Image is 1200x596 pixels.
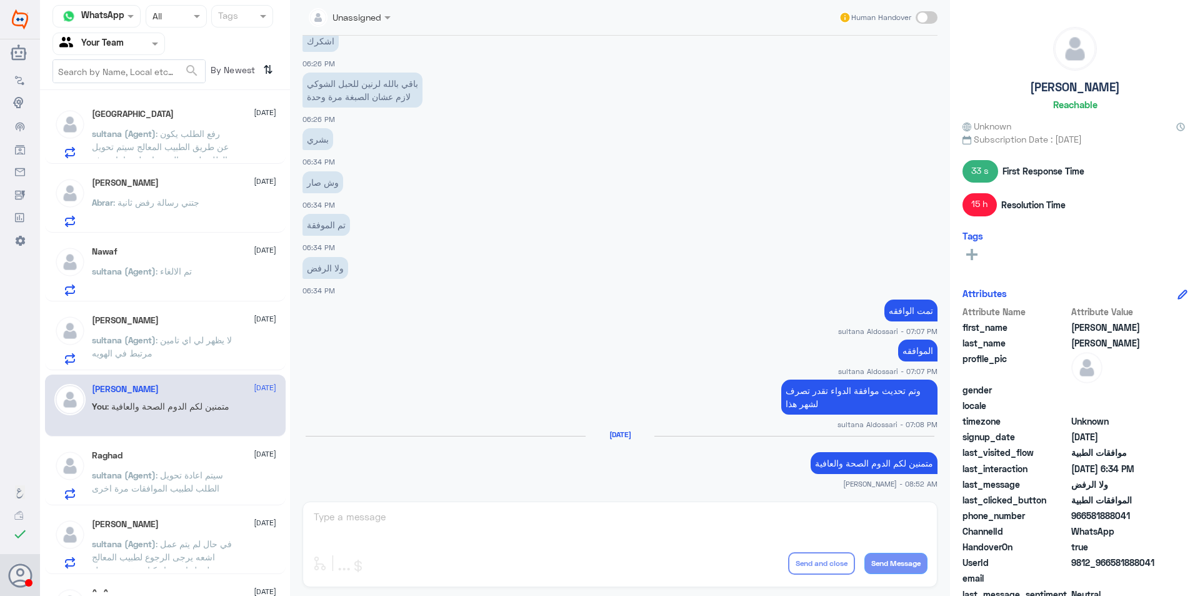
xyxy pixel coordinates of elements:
span: : رفع الطلب يكون عن طريق الطبيب المعالج سيتم تحويل الطلب لقسم السمعيات ليتم اعادة رفع الطلب بئذن ... [92,128,229,178]
span: sultana Aldossari - 07:07 PM [838,366,937,376]
h6: Reachable [1053,99,1097,110]
img: defaultAdmin.png [54,519,86,550]
span: phone_number [962,509,1069,522]
img: Widebot Logo [12,9,28,29]
span: [DATE] [254,107,276,118]
span: موافقات الطبية [1071,446,1162,459]
i: check [12,527,27,542]
img: defaultAdmin.png [54,109,86,140]
span: : تم الالغاء [156,266,192,276]
span: Resolution Time [1001,198,1066,211]
span: Subscription Date : [DATE] [962,133,1187,146]
p: 11/10/2025, 7:07 PM [884,300,937,321]
img: defaultAdmin.png [1071,352,1102,383]
span: 9812_966581888041 [1071,556,1162,569]
h5: Raghad [92,450,122,461]
img: defaultAdmin.png [54,246,86,278]
h6: Attributes [962,288,1007,299]
span: sultana Aldossari - 07:07 PM [838,326,937,336]
span: : سيتم اعادة تحويل الطلب لطبيب الموافقات مرة اخرى [92,470,223,493]
span: 2 [1071,525,1162,538]
span: gender [962,383,1069,396]
span: By Newest [206,59,258,84]
div: Tags [216,9,238,25]
span: 06:34 PM [302,201,335,209]
span: First Response Time [1002,164,1084,178]
h6: Tags [962,230,983,241]
span: 06:34 PM [302,286,335,295]
span: الموافقات الطبية [1071,493,1162,507]
span: null [1071,572,1162,585]
span: 33 s [962,160,998,183]
span: ChannelId [962,525,1069,538]
span: Abrar [92,197,113,208]
span: last_interaction [962,462,1069,475]
span: last_clicked_button [962,493,1069,507]
span: Attribute Value [1071,305,1162,318]
span: null [1071,383,1162,396]
button: search [184,61,199,81]
span: signup_date [962,430,1069,443]
img: whatsapp.png [59,7,78,26]
span: true [1071,540,1162,553]
span: HandoverOn [962,540,1069,553]
span: : في حال لم يتم عمل اشعه يرجى الرجوع لطبيب المعالج لعمل اشعه او كتابة تقرير مفصل للحاله ليتم ارفا... [92,538,232,588]
h5: ابو وائل [92,519,159,530]
button: Avatar [8,563,32,587]
span: sultana (Agent) [92,470,156,480]
h5: [PERSON_NAME] [1030,80,1120,94]
span: UserId [962,556,1069,569]
img: defaultAdmin.png [54,178,86,209]
span: Unknown [962,119,1011,133]
span: : متمنين لكم الدوم الصحة والعافية [107,401,229,412]
span: 966581888041 [1071,509,1162,522]
span: Unknown [1071,415,1162,428]
span: Human Handover [851,12,911,23]
span: last_visited_flow [962,446,1069,459]
p: 11/10/2025, 6:34 PM [302,128,333,150]
span: 06:34 PM [302,158,335,166]
span: first_name [962,321,1069,334]
img: yourTeam.svg [59,34,78,53]
img: defaultAdmin.png [54,315,86,346]
span: locale [962,399,1069,412]
span: last_message [962,478,1069,491]
span: : جتني رسالة رفض ثانية [113,197,199,208]
h5: Omar Omar [92,384,159,395]
img: defaultAdmin.png [54,450,86,482]
span: sultana (Agent) [92,266,156,276]
span: sultana (Agent) [92,538,156,549]
span: sultana (Agent) [92,128,156,139]
span: 2024-08-29T15:47:10.906Z [1071,430,1162,443]
span: You [92,401,107,412]
img: defaultAdmin.png [1054,28,1096,70]
span: Attribute Name [962,305,1069,318]
span: sultana (Agent) [92,335,156,345]
span: 06:34 PM [302,243,335,251]
i: ⇅ [263,59,273,80]
span: : لا يظهر لي اي تامين مرتبط في الهويه [92,335,232,358]
span: [DATE] [254,382,276,393]
span: timezone [962,415,1069,428]
span: 06:26 PM [302,59,335,68]
span: 06:26 PM [302,115,335,123]
span: [DATE] [254,448,276,460]
span: 15 h [962,193,997,216]
span: sultana Aldossari - 07:08 PM [837,419,937,430]
span: [DATE] [254,245,276,256]
button: Send and close [788,552,855,575]
p: 12/10/2025, 8:52 AM [811,452,937,474]
span: [DATE] [254,176,276,187]
span: search [184,63,199,78]
h5: Nawaf [92,246,117,257]
p: 11/10/2025, 7:08 PM [781,380,937,415]
span: [DATE] [254,313,276,325]
p: 11/10/2025, 6:26 PM [302,73,422,108]
p: 11/10/2025, 6:34 PM [302,257,348,279]
span: [DATE] [254,517,276,528]
h5: ابو انس [92,315,159,326]
img: defaultAdmin.png [54,384,86,415]
h6: [DATE] [586,430,654,439]
h5: Abrar Abdullah [92,178,159,188]
span: Omar [1071,321,1162,334]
